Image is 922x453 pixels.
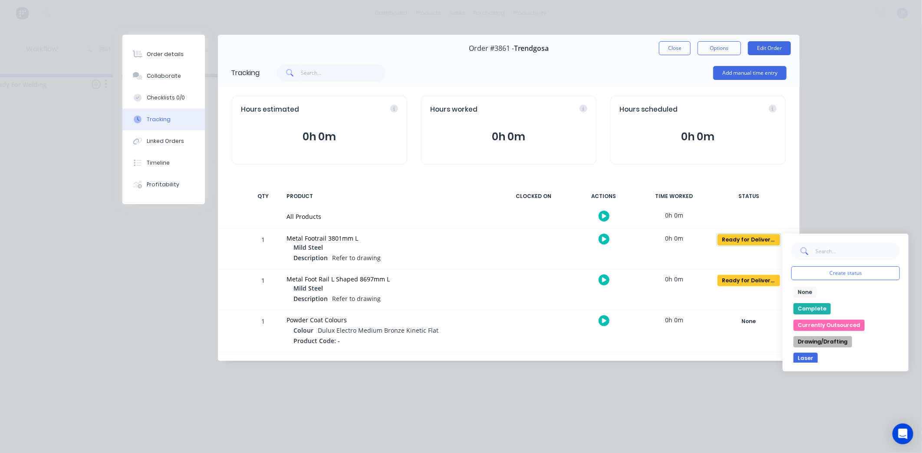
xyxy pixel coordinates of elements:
[642,205,707,225] div: 0h 0m
[301,64,386,82] input: Search...
[332,294,381,303] span: Refer to drawing
[147,137,184,145] div: Linked Orders
[642,310,707,330] div: 0h 0m
[286,212,491,221] div: All Products
[712,187,786,205] div: STATUS
[293,336,340,345] span: Product Code: -
[122,65,205,87] button: Collaborate
[147,116,171,123] div: Tracking
[147,181,179,188] div: Profitability
[122,109,205,130] button: Tracking
[250,311,276,352] div: 1
[231,68,260,78] div: Tracking
[293,294,328,303] span: Description
[619,129,777,145] button: 0h 0m
[286,315,491,324] div: Powder Coat Colours
[619,105,678,115] span: Hours scheduled
[794,336,852,347] button: Drawing/Drafting
[293,253,328,262] span: Description
[147,72,181,80] div: Collaborate
[815,242,900,260] input: Search...
[318,326,438,334] span: Dulux Electro Medium Bronze Kinetic Flat
[250,271,276,310] div: 1
[892,423,913,444] div: Open Intercom Messenger
[469,44,514,53] span: Order #3861 -
[642,187,707,205] div: TIME WORKED
[147,50,184,58] div: Order details
[286,274,491,284] div: Metal Foot Rail L Shaped 8697mm L
[122,130,205,152] button: Linked Orders
[718,316,780,327] div: None
[642,228,707,248] div: 0h 0m
[250,187,276,205] div: QTY
[430,129,587,145] button: 0h 0m
[713,66,787,80] button: Add manual time entry
[794,353,818,364] button: Laser
[430,105,477,115] span: Hours worked
[293,326,313,335] span: Colour
[293,243,323,252] span: Mild Steel
[241,105,299,115] span: Hours estimated
[698,41,741,55] button: Options
[717,274,780,287] button: Ready for Delivery/Pick Up
[241,129,398,145] button: 0h 0m
[122,174,205,195] button: Profitability
[293,284,323,293] span: Mild Steel
[794,320,865,331] button: Currently Outsourced
[147,159,170,167] div: Timeline
[717,234,780,246] button: Ready for Delivery/Pick Up
[122,152,205,174] button: Timeline
[571,187,636,205] div: ACTIONS
[281,187,496,205] div: PRODUCT
[748,41,791,55] button: Edit Order
[642,269,707,289] div: 0h 0m
[791,266,900,280] button: Create status
[147,94,185,102] div: Checklists 0/0
[718,234,780,245] div: Ready for Delivery/Pick Up
[332,254,381,262] span: Refer to drawing
[122,87,205,109] button: Checklists 0/0
[717,315,780,327] button: None
[286,234,491,243] div: Metal Footrail 3801mm L
[659,41,691,55] button: Close
[250,230,276,269] div: 1
[122,43,205,65] button: Order details
[514,44,549,53] span: Trendgosa
[794,303,831,314] button: Complete
[794,287,817,298] button: None
[501,187,566,205] div: CLOCKED ON
[718,275,780,286] div: Ready for Delivery/Pick Up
